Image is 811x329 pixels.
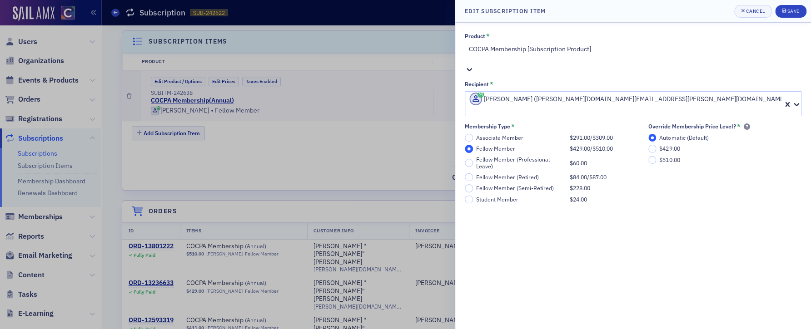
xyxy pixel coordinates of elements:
button: Save [775,5,806,18]
div: Fellow Member (Semi-Retired) [476,185,565,192]
div: Cancel [746,9,765,14]
div: [PERSON_NAME] ([PERSON_NAME][DOMAIN_NAME][EMAIL_ADDRESS][PERSON_NAME][DOMAIN_NAME]) [469,93,781,105]
input: Fellow Member (Retired)$84.00/$87.00 [465,173,473,182]
div: Fellow Member [476,145,565,152]
input: $429.00 [648,145,657,153]
div: Save [787,9,799,14]
abbr: This field is required [486,32,490,40]
div: / [570,134,613,141]
abbr: This field is required [490,80,493,88]
input: $510.00 [648,156,657,164]
span: $429.00 [570,145,590,152]
span: $84.00 [570,173,587,181]
span: $510.00 [659,156,680,163]
div: Membership Type [465,123,510,130]
input: Associate Member$291.00/$309.00 [465,134,473,142]
input: Automatic (Default) [648,134,657,142]
div: Override Membership Price Level? [648,123,736,130]
span: $60.00 [570,159,587,167]
span: $291.00 [570,134,590,141]
div: / [570,145,613,152]
div: Associate Member [476,134,565,141]
input: Fellow Member$429.00/$510.00 [465,145,473,153]
span: $228.00 [570,184,590,192]
span: $24.00 [570,196,587,203]
span: $429.00 [659,145,680,152]
div: Student Member [476,196,565,203]
span: Automatic (Default) [659,134,708,141]
div: Fellow Member (Retired) [476,174,565,181]
div: COCPA Membership [Subscription Product] [469,44,800,54]
div: Fellow Member (Professional Leave) [476,156,565,170]
input: Student Member$24.00 [465,196,473,204]
span: $87.00 [589,173,607,181]
input: Fellow Member (Semi-Retired)$228.00 [465,184,473,192]
div: / [570,174,607,181]
input: Fellow Member (Professional Leave)$60.00 [465,159,473,167]
div: Recipient [465,81,489,88]
h4: Edit Subscription Item [465,7,546,15]
abbr: This field is required [511,123,515,131]
abbr: This field is required [736,123,740,131]
div: Product [465,33,485,39]
button: Cancel [734,5,772,18]
span: $510.00 [592,145,613,152]
span: $309.00 [592,134,613,141]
